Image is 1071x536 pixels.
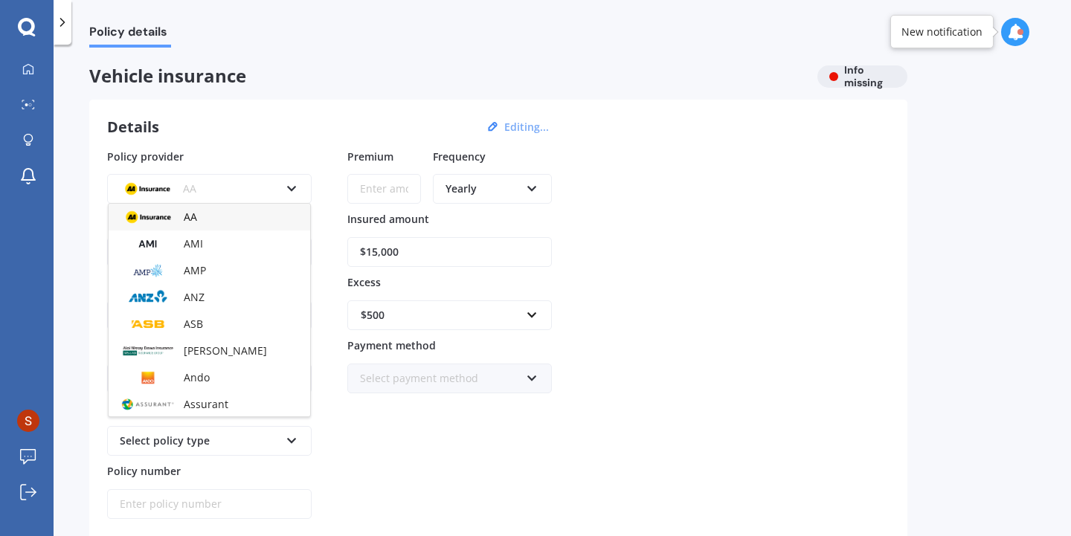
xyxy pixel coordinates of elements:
div: AA [120,181,280,197]
span: Payment method [347,338,436,352]
img: AMI-text-1.webp [120,233,176,254]
input: Enter plate number [107,300,312,330]
img: Ando.png [120,367,176,388]
span: Premium [347,149,393,163]
span: Excess [347,275,381,289]
input: Enter policy number [107,489,312,519]
span: Renewal date [107,212,176,226]
img: Assurant.png [120,394,176,415]
span: Policy number [107,464,181,478]
img: ANZ.png [120,287,176,308]
button: Editing... [500,120,553,134]
span: Policy provider [107,149,184,163]
span: Insured amount [347,212,429,226]
img: AIOI.png [120,340,176,361]
span: Plate number [107,275,176,289]
img: AA.webp [120,207,176,227]
div: $500 [361,307,521,323]
span: Vehicle insurance [89,65,805,87]
input: Enter address [107,364,312,393]
div: Select policy type [120,433,280,449]
span: Policy type [107,401,164,415]
img: ASB.png [120,314,176,335]
span: Insured address [107,338,189,352]
span: Ando [184,370,210,384]
div: Yearly [446,181,520,197]
input: Enter amount [347,237,552,267]
span: Frequency [433,149,486,163]
input: Enter amount [347,174,421,204]
span: AA [184,210,197,224]
span: Policy details [89,25,171,45]
span: Assurant [184,397,228,411]
div: Select payment method [360,370,520,387]
img: ACg8ocJVVg7OlqdODVQf0W4HsQ4IeRZPBUdOKQks4bTVGDyNEV2oCQ=s96-c [17,410,39,432]
span: [PERSON_NAME] [184,343,267,358]
div: New notification [901,25,982,39]
span: AMI [184,236,203,251]
span: AMP [184,263,206,277]
img: AMP.webp [120,260,176,281]
img: AA.webp [120,178,175,199]
span: ASB [184,317,203,331]
span: ANZ [184,290,205,304]
h3: Details [107,117,159,137]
